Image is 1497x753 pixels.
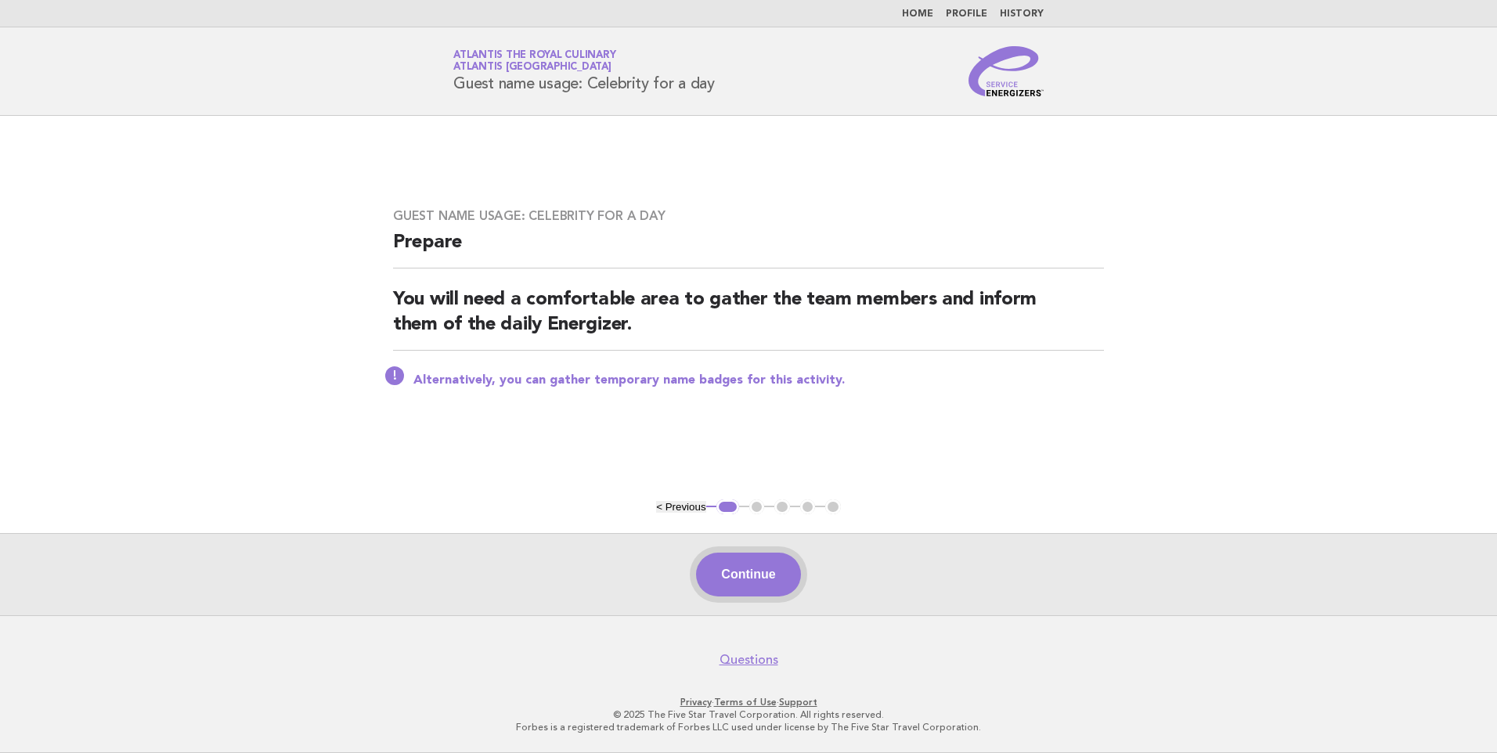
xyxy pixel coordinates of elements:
button: Continue [696,553,800,596]
a: History [1000,9,1044,19]
a: Home [902,9,933,19]
h2: You will need a comfortable area to gather the team members and inform them of the daily Energizer. [393,287,1104,351]
a: Terms of Use [714,697,777,708]
button: 1 [716,499,739,515]
span: Atlantis [GEOGRAPHIC_DATA] [453,63,611,73]
p: · · [269,696,1228,708]
a: Privacy [680,697,712,708]
p: © 2025 The Five Star Travel Corporation. All rights reserved. [269,708,1228,721]
a: Profile [946,9,987,19]
a: Atlantis the Royal CulinaryAtlantis [GEOGRAPHIC_DATA] [453,50,615,72]
h3: Guest name usage: Celebrity for a day [393,208,1104,224]
button: < Previous [656,501,705,513]
p: Alternatively, you can gather temporary name badges for this activity. [413,373,1104,388]
h1: Guest name usage: Celebrity for a day [453,51,715,92]
a: Questions [720,652,778,668]
p: Forbes is a registered trademark of Forbes LLC used under license by The Five Star Travel Corpora... [269,721,1228,733]
h2: Prepare [393,230,1104,268]
a: Support [779,697,817,708]
img: Service Energizers [969,46,1044,96]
